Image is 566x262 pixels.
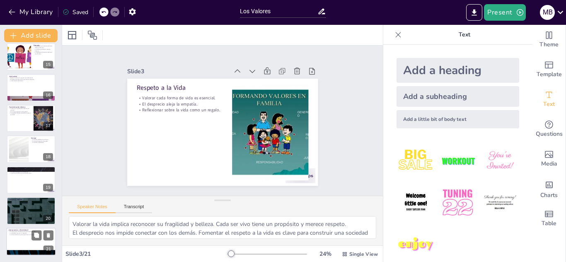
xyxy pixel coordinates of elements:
[539,40,559,49] span: Theme
[9,111,31,113] p: El sexismo perpetúa la desigualdad.
[532,144,566,174] div: Add images, graphics, shapes or video
[349,251,378,257] span: Single View
[9,198,53,201] p: Servicio y Trabajo
[9,202,53,203] p: El ocio puede llevar a la pérdida de propósito.
[9,106,31,108] p: Fraternidad de Género
[9,232,53,234] p: La deslealtad socava la integridad.
[43,61,53,68] div: 15
[164,50,237,105] p: Valorar cada forma de vida es esencial.
[540,4,555,21] button: M B
[31,142,53,143] p: La verdad es liberadora.
[532,25,566,55] div: Change the overall theme
[540,5,555,20] div: M B
[397,183,435,222] img: 4.jpeg
[6,228,56,256] div: 21
[4,29,58,42] button: Add slide
[43,91,53,99] div: 16
[397,110,519,128] div: Add a little bit of body text
[542,219,556,228] span: Table
[438,183,477,222] img: 5.jpeg
[34,49,53,52] p: La indiferencia aleja la conexión humana.
[481,183,519,222] img: 6.jpeg
[7,166,56,194] div: 19
[63,8,88,16] div: Saved
[9,169,53,171] p: La justicia busca un trato equitativo.
[532,55,566,84] div: Add ready made slides
[31,137,53,139] p: Verdad
[9,200,53,202] p: El servicio y el trabajo son fundamentales.
[532,84,566,114] div: Add text boxes
[315,250,335,258] div: 24 %
[7,74,56,101] div: 16
[240,5,317,17] input: Insert title
[44,230,53,240] button: Delete Slide
[31,140,53,142] p: La mentira socava la integridad.
[43,153,53,161] div: 18
[9,229,53,231] p: Compromiso y Honestidad
[158,59,231,114] p: Reflexionar sobre la vida como un regalo.
[161,54,234,109] p: El desprecio aleja la empatía.
[9,108,31,111] p: Promover la igualdad entre géneros es esencial.
[438,142,477,180] img: 2.jpeg
[484,4,525,21] button: Present
[43,184,53,191] div: 19
[7,105,56,132] div: 17
[9,75,53,77] p: Solidaridad
[9,77,53,79] p: Ayudar a quienes lo necesitan es fundamental.
[540,191,558,200] span: Charts
[9,113,31,115] p: La igualdad de género beneficia a toda la sociedad.
[532,174,566,204] div: Add charts and graphs
[34,46,53,48] p: Comprender los sentimientos de los demás es esencial.
[31,139,53,140] p: La verdad establece la confianza.
[405,25,524,45] p: Text
[44,245,53,253] div: 21
[543,100,555,109] span: Text
[481,142,519,180] img: 3.jpeg
[31,230,41,240] button: Duplicate Slide
[7,135,56,163] div: 18
[397,58,519,83] div: Add a heading
[170,40,244,97] p: Respeto a la Vida
[397,86,519,107] div: Add a subheading
[397,142,435,180] img: 1.jpeg
[466,4,482,21] button: Export to PowerPoint
[9,234,53,236] p: La honestidad es el primer paso hacia la confianza.
[532,204,566,233] div: Add a table
[65,250,227,258] div: Slide 3 / 21
[9,171,53,173] p: La injusticia perpetúa la desigualdad.
[537,70,562,79] span: Template
[9,231,53,232] p: El compromiso es esencial para relaciones duraderas.
[9,79,53,80] p: El aislamiento aleja de la humanidad compartida.
[532,114,566,144] div: Get real-time input from your audience
[34,52,53,55] p: La empatía es clave para relaciones significativas.
[9,203,53,205] p: El trabajo dignifica y el servicio enriquece.
[43,122,53,130] div: 17
[541,159,557,168] span: Media
[43,215,53,222] div: 20
[69,216,376,239] textarea: Valorar la vida implica reconocer su fragilidad y belleza. Cada ser vivo tiene un propósito y mer...
[172,22,259,87] div: Slide 3
[69,204,116,213] button: Speaker Notes
[7,43,56,70] div: 15
[9,168,53,170] p: Justicia
[87,30,97,40] span: Position
[34,44,53,47] p: Empatía
[65,29,79,42] div: Layout
[116,204,152,213] button: Transcript
[9,80,53,82] p: Juntos somos más fuertes.
[7,197,56,224] div: 20
[536,130,563,139] span: Questions
[9,173,53,174] p: La justicia es la base de una sociedad sana.
[6,5,56,19] button: My Library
